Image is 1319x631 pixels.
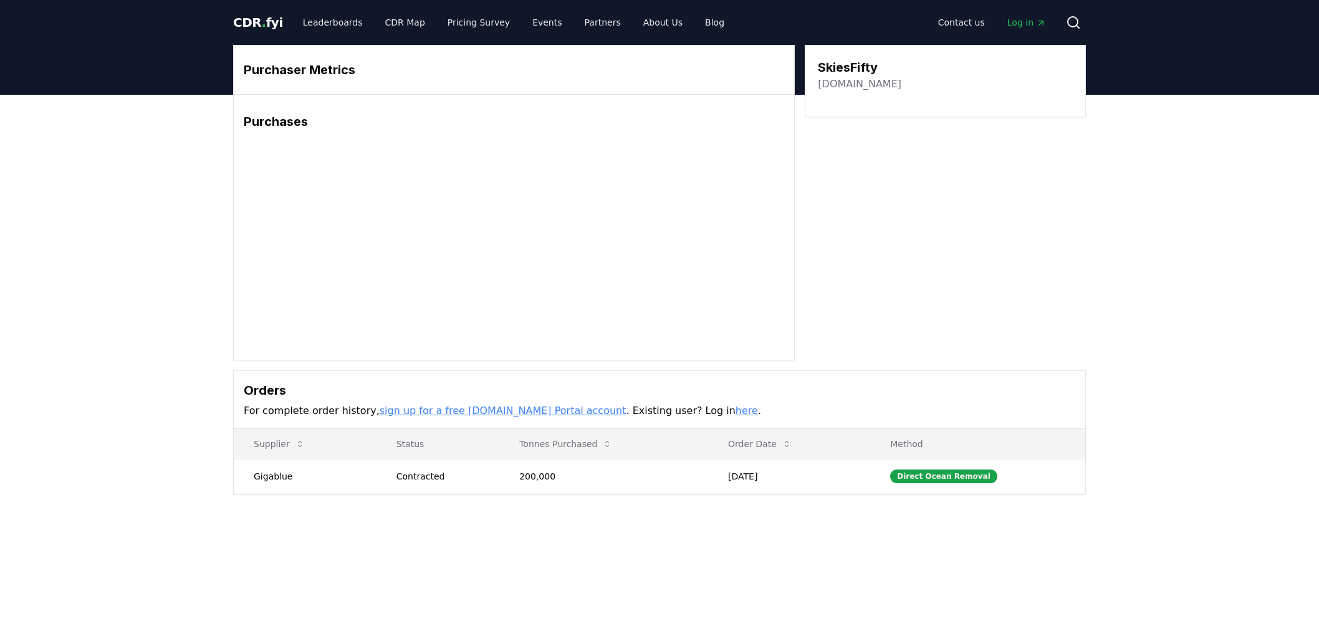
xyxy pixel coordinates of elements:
[997,11,1056,34] a: Log in
[375,11,435,34] a: CDR Map
[708,459,870,493] td: [DATE]
[244,381,1075,400] h3: Orders
[818,58,901,77] h3: SkiesFifty
[522,11,572,34] a: Events
[293,11,734,34] nav: Main
[1007,16,1046,29] span: Log in
[633,11,693,34] a: About Us
[262,15,266,30] span: .
[928,11,995,34] a: Contact us
[233,15,283,30] span: CDR fyi
[233,14,283,31] a: CDR.fyi
[499,459,708,493] td: 200,000
[244,112,784,131] h3: Purchases
[244,60,784,79] h3: Purchaser Metrics
[718,431,802,456] button: Order Date
[438,11,520,34] a: Pricing Survey
[736,405,758,417] a: here
[890,470,997,483] div: Direct Ocean Removal
[575,11,631,34] a: Partners
[234,459,377,493] td: Gigablue
[695,11,734,34] a: Blog
[380,405,626,417] a: sign up for a free [DOMAIN_NAME] Portal account
[880,438,1075,450] p: Method
[293,11,373,34] a: Leaderboards
[244,431,315,456] button: Supplier
[818,77,901,92] a: [DOMAIN_NAME]
[509,431,622,456] button: Tonnes Purchased
[386,438,489,450] p: Status
[244,403,1075,418] p: For complete order history, . Existing user? Log in .
[928,11,1056,34] nav: Main
[396,470,489,483] div: Contracted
